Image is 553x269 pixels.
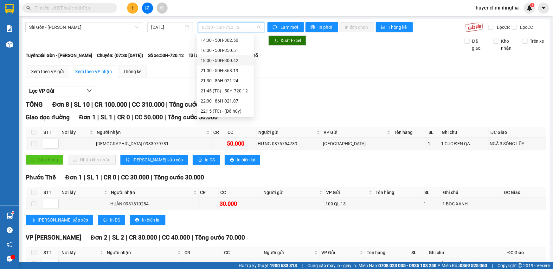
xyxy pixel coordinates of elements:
[117,114,130,121] span: CR 0
[427,127,440,138] th: SL
[307,262,357,269] span: Cung cấp máy in - giấy in:
[222,247,262,258] th: CC
[442,187,502,198] th: Ghi chú
[440,127,489,138] th: Ghi chú
[29,22,138,32] span: Sài Gòn - Phan Rí
[7,256,13,262] span: message
[410,247,428,258] th: SL
[195,234,245,241] span: Tổng cước 70.000
[132,156,183,163] span: [PERSON_NAME] sắp xếp
[258,140,321,147] div: HƯNG 0876754789
[541,5,547,11] span: caret-down
[38,216,88,223] span: [PERSON_NAME] sắp xếp
[226,127,257,138] th: CC
[506,247,546,258] th: ĐC Giao
[129,101,130,108] span: |
[201,87,250,94] div: 21:45 (TC) - 50H-720.12
[199,187,219,198] th: CR
[97,129,205,136] span: Người nhận
[135,114,163,121] span: CC 50.000
[74,101,90,108] span: SL 10
[114,114,116,121] span: |
[326,189,367,196] span: VP Gửi
[471,4,524,12] span: huyencl.minhnghia
[518,263,522,268] span: copyright
[151,24,183,31] input: 15/08/2025
[323,140,391,147] div: [GEOGRAPHIC_DATA]
[183,247,222,258] th: CR
[79,114,96,121] span: Đơn 1
[120,155,188,165] button: sort-ascending[PERSON_NAME] sắp xếp
[61,249,99,256] span: Nơi lấy
[100,114,113,121] span: SL 1
[107,249,176,256] span: Người nhận
[489,127,546,138] th: ĐC Giao
[428,140,439,147] div: 1
[131,6,135,10] span: plus
[91,234,107,241] span: Đơn 2
[26,174,56,181] span: Phước Thể
[381,25,386,30] span: bar-chart
[225,155,260,165] button: printerIn biên lai
[5,4,14,14] img: logo-vxr
[201,67,250,74] div: 21:00 - 50H-368.19
[151,174,152,181] span: |
[97,114,99,121] span: |
[465,22,483,32] img: 9k=
[201,97,250,104] div: 22:00 - 86H-021.07
[494,24,511,31] span: Lọc CR
[318,24,333,31] span: In phơi
[31,218,35,223] span: sort-ascending
[498,38,518,52] span: Kho nhận
[125,158,130,163] span: sort-ascending
[239,262,297,269] span: Hỗ trợ kỹ thuật:
[142,3,153,14] button: file-add
[237,156,255,163] span: In biên lai
[7,227,13,233] span: question-circle
[270,263,297,268] strong: 1900 633 818
[61,129,88,136] span: Nơi lấy
[148,52,184,59] span: Số xe: 50H-720.12
[169,101,223,108] span: Tổng cước 410.000
[100,174,102,181] span: |
[26,53,92,58] b: Tuyến: Sài Gòn - [PERSON_NAME]
[160,6,164,10] span: aim
[198,158,202,163] span: printer
[311,25,316,30] span: printer
[219,187,262,198] th: CC
[530,3,535,7] sup: 1
[162,234,190,241] span: CC 40.000
[6,41,13,48] img: warehouse-icon
[29,87,54,95] span: Lọc VP Gửi
[202,22,260,32] span: 07:30 - 50H-720.12
[132,114,133,121] span: |
[6,25,13,32] img: solution-icon
[220,199,260,208] div: 30.000
[193,155,220,165] button: printerIn DS
[192,234,193,241] span: |
[109,234,111,241] span: |
[129,234,157,241] span: CR 30.000
[273,38,278,43] span: download
[87,88,92,93] span: down
[26,155,63,165] button: uploadGiao hàng
[227,139,256,148] div: 50.000
[201,57,250,64] div: 18:00 - 50H-300.42
[42,247,60,258] th: STT
[26,101,43,108] span: TỔNG
[104,174,116,181] span: CR 0
[365,247,410,258] th: Tên hàng
[26,234,81,241] span: VP [PERSON_NAME]
[392,127,427,138] th: Tên hàng
[321,249,358,256] span: VP Gửi
[212,127,226,138] th: CR
[427,247,506,258] th: Ghi chú
[518,24,534,31] span: Lọc CC
[302,262,303,269] span: |
[154,174,204,181] span: Tổng cước 30.000
[121,174,149,181] span: CC 30.000
[460,263,487,268] strong: 0369 525 060
[441,140,488,147] div: 1 CỤC ĐEN QA
[26,215,93,225] button: sort-ascending[PERSON_NAME] sắp xếp
[424,200,440,207] div: 1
